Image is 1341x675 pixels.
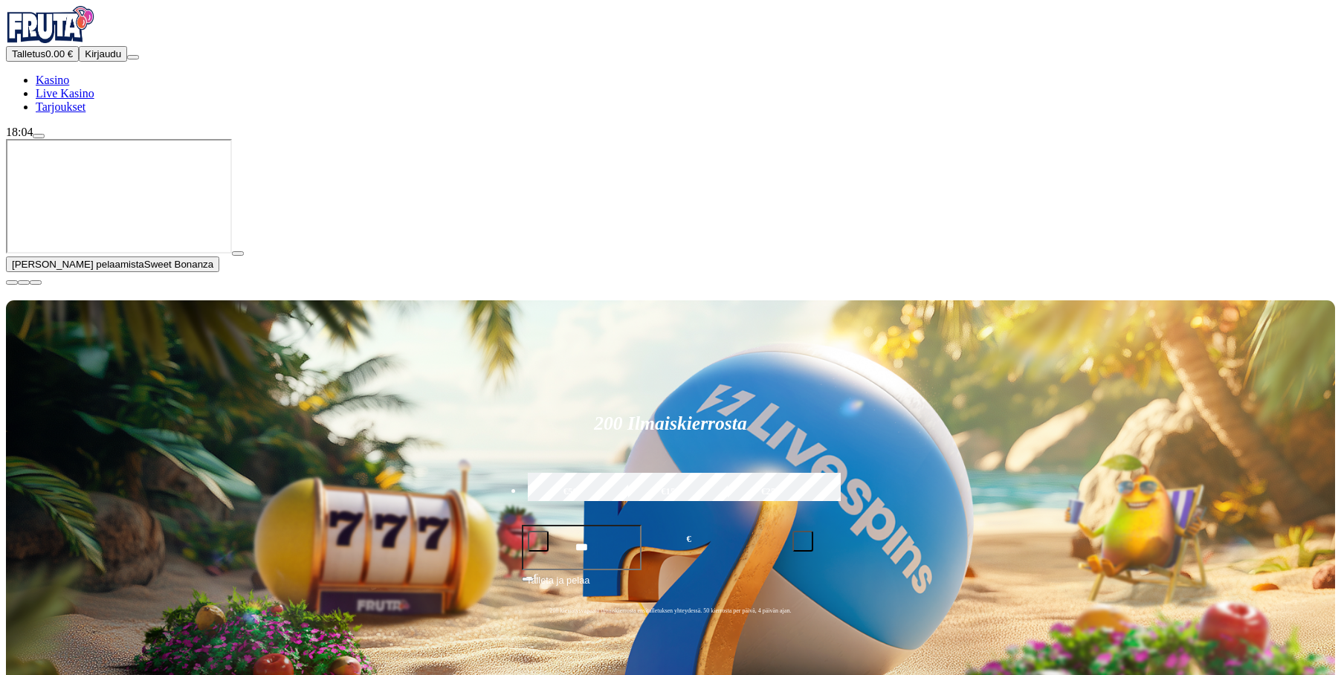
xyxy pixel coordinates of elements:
[724,471,817,514] label: €250
[6,280,18,285] button: close icon
[127,55,139,59] button: menu
[85,48,121,59] span: Kirjaudu
[232,251,244,256] button: play icon
[6,33,95,45] a: Fruta
[6,6,95,43] img: Fruta
[33,134,45,138] button: live-chat
[624,471,717,514] label: €150
[36,74,69,86] a: Kasino
[18,280,30,285] button: chevron-down icon
[6,256,219,272] button: [PERSON_NAME] pelaamistaSweet Bonanza
[6,46,79,62] button: Talletusplus icon0.00 €
[12,48,45,59] span: Talletus
[687,532,691,546] span: €
[79,46,127,62] button: Kirjaudu
[30,280,42,285] button: fullscreen icon
[144,259,213,270] span: Sweet Bonanza
[6,74,1335,114] nav: Main menu
[526,573,589,600] span: Talleta ja pelaa
[36,100,85,113] a: Tarjoukset
[792,531,813,552] button: plus icon
[6,6,1335,114] nav: Primary
[45,48,73,59] span: 0.00 €
[6,126,33,138] span: 18:04
[6,139,232,253] iframe: Sweet Bonanza
[522,572,819,601] button: Talleta ja pelaa
[534,572,538,581] span: €
[524,471,617,514] label: €50
[36,87,94,100] a: Live Kasino
[528,531,549,552] button: minus icon
[12,259,144,270] span: [PERSON_NAME] pelaamista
